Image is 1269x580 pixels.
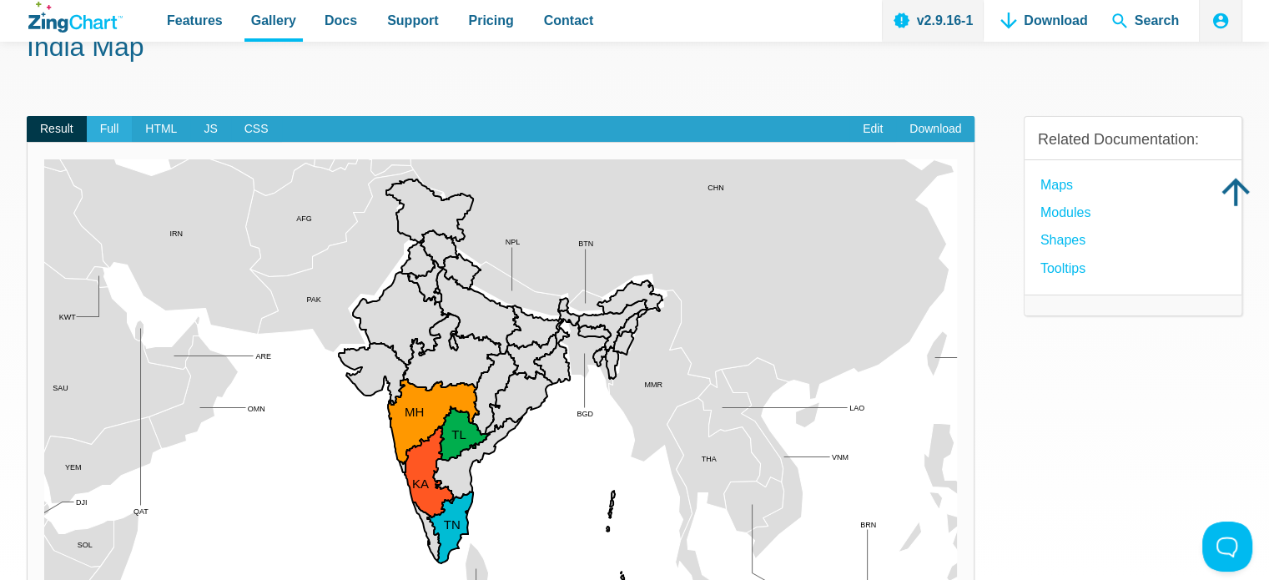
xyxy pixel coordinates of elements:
[190,116,230,143] span: JS
[468,9,513,32] span: Pricing
[167,9,223,32] span: Features
[28,2,123,33] a: ZingChart Logo. Click to return to the homepage
[544,9,594,32] span: Contact
[87,116,133,143] span: Full
[849,116,896,143] a: Edit
[231,116,282,143] span: CSS
[387,9,438,32] span: Support
[27,116,87,143] span: Result
[896,116,974,143] a: Download
[1040,257,1085,280] a: Tooltips
[325,9,357,32] span: Docs
[1038,130,1228,149] h3: Related Documentation:
[251,9,296,32] span: Gallery
[1040,174,1073,196] a: Maps
[1202,522,1252,572] iframe: Toggle Customer Support
[132,116,190,143] span: HTML
[1040,201,1090,224] a: modules
[27,30,1242,68] h1: India Map
[1040,229,1085,251] a: Shapes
